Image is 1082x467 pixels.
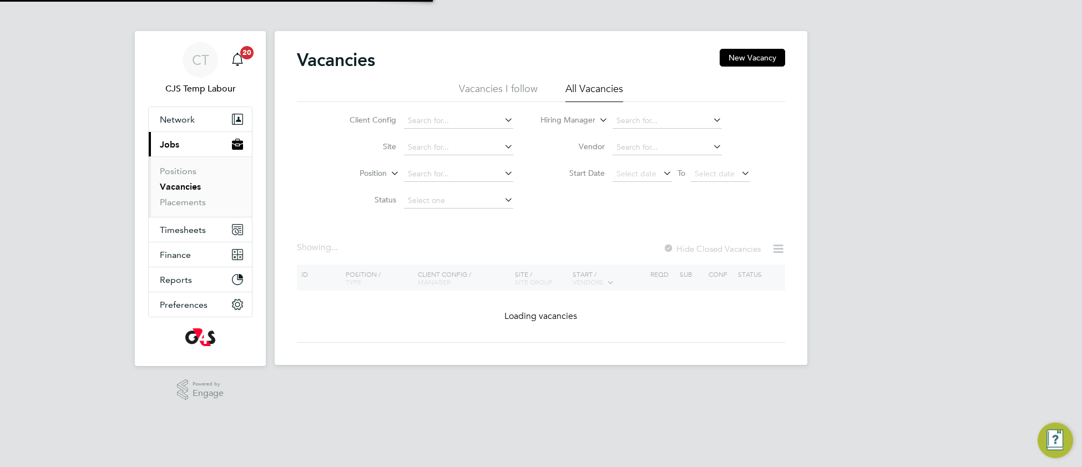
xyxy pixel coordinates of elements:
[323,168,387,179] label: Position
[148,82,252,95] span: CJS Temp Labour
[149,242,252,267] button: Finance
[541,141,605,151] label: Vendor
[193,379,224,389] span: Powered by
[148,42,252,95] a: CTCJS Temp Labour
[674,166,689,180] span: To
[404,140,513,155] input: Search for...
[192,53,209,67] span: CT
[332,115,396,125] label: Client Config
[160,197,206,207] a: Placements
[149,292,252,317] button: Preferences
[297,49,375,71] h2: Vacancies
[613,113,722,129] input: Search for...
[160,114,195,125] span: Network
[240,46,254,59] span: 20
[404,166,513,182] input: Search for...
[149,156,252,217] div: Jobs
[135,31,266,366] nav: Main navigation
[160,181,201,192] a: Vacancies
[459,82,538,102] li: Vacancies I follow
[404,193,513,209] input: Select one
[185,328,215,346] img: g4s-logo-retina.png
[148,328,252,346] a: Go to home page
[226,42,249,78] a: 20
[160,250,191,260] span: Finance
[160,139,179,150] span: Jobs
[177,379,224,400] a: Powered byEngage
[160,300,208,310] span: Preferences
[532,115,595,126] label: Hiring Manager
[332,141,396,151] label: Site
[1038,423,1073,458] button: Engage Resource Center
[160,275,192,285] span: Reports
[695,169,735,179] span: Select date
[193,389,224,398] span: Engage
[149,267,252,292] button: Reports
[160,166,196,176] a: Positions
[541,168,605,178] label: Start Date
[331,242,338,253] span: ...
[720,49,785,67] button: New Vacancy
[613,140,722,155] input: Search for...
[149,132,252,156] button: Jobs
[404,113,513,129] input: Search for...
[616,169,656,179] span: Select date
[297,242,340,253] div: Showing
[149,107,252,131] button: Network
[565,82,623,102] li: All Vacancies
[332,195,396,205] label: Status
[160,225,206,235] span: Timesheets
[149,217,252,242] button: Timesheets
[663,243,761,254] label: Hide Closed Vacancies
